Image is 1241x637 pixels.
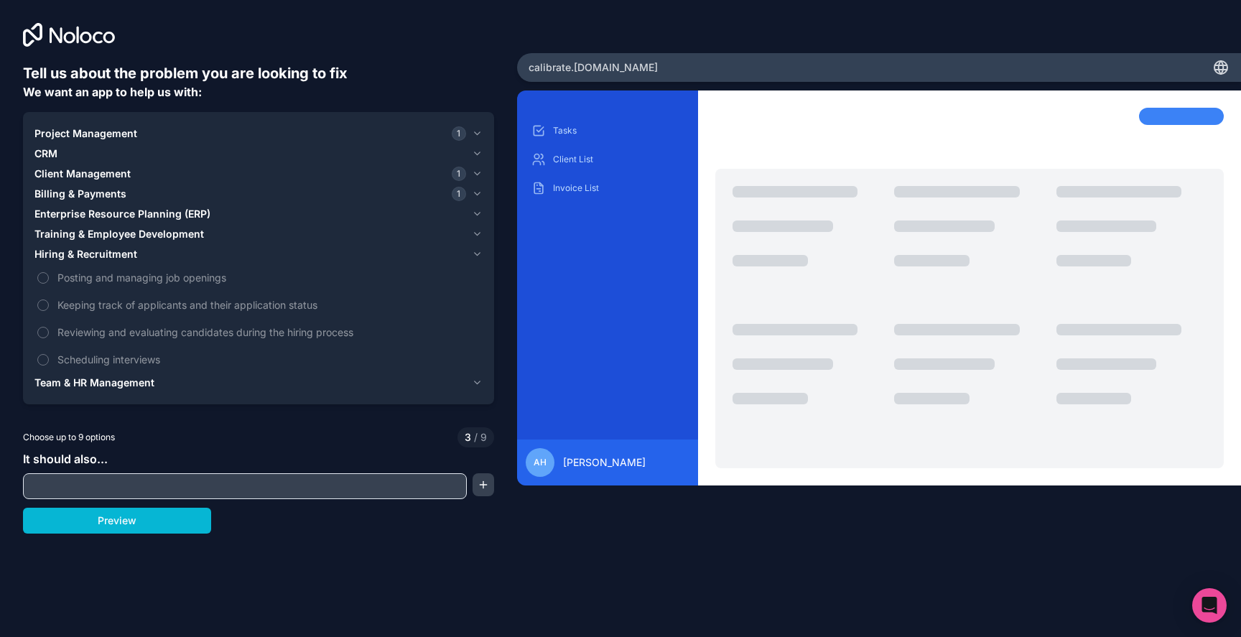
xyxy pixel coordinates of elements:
[474,431,478,443] span: /
[452,167,466,181] span: 1
[553,154,684,165] p: Client List
[34,244,483,264] button: Hiring & Recruitment
[534,457,547,468] span: AH
[34,124,483,144] button: Project Management1
[34,207,210,221] span: Enterprise Resource Planning (ERP)
[37,354,49,366] button: Scheduling interviews
[34,247,137,261] span: Hiring & Recruitment
[57,270,480,285] span: Posting and managing job openings
[34,126,137,141] span: Project Management
[34,144,483,164] button: CRM
[34,376,154,390] span: Team & HR Management
[37,327,49,338] button: Reviewing and evaluating candidates during the hiring process
[23,452,108,466] span: It should also...
[34,227,204,241] span: Training & Employee Development
[465,430,471,445] span: 3
[34,373,483,393] button: Team & HR Management
[34,147,57,161] span: CRM
[34,264,483,373] div: Hiring & Recruitment
[529,119,687,428] div: scrollable content
[553,125,684,136] p: Tasks
[553,182,684,194] p: Invoice List
[34,224,483,244] button: Training & Employee Development
[529,60,658,75] span: calibrate .[DOMAIN_NAME]
[57,325,480,340] span: Reviewing and evaluating candidates during the hiring process
[37,272,49,284] button: Posting and managing job openings
[23,431,115,444] span: Choose up to 9 options
[563,455,646,470] span: [PERSON_NAME]
[1192,588,1227,623] div: Open Intercom Messenger
[23,508,211,534] button: Preview
[34,187,126,201] span: Billing & Payments
[23,85,202,99] span: We want an app to help us with:
[23,63,494,83] h6: Tell us about the problem you are looking to fix
[452,126,466,141] span: 1
[34,184,483,204] button: Billing & Payments1
[34,167,131,181] span: Client Management
[452,187,466,201] span: 1
[37,299,49,311] button: Keeping track of applicants and their application status
[57,352,480,367] span: Scheduling interviews
[34,204,483,224] button: Enterprise Resource Planning (ERP)
[34,164,483,184] button: Client Management1
[471,430,487,445] span: 9
[57,297,480,312] span: Keeping track of applicants and their application status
